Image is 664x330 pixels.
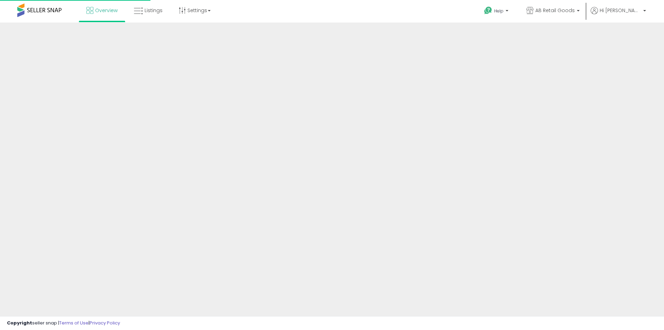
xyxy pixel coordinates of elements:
[145,7,163,14] span: Listings
[479,1,515,23] a: Help
[600,7,641,14] span: Hi [PERSON_NAME]
[591,7,646,23] a: Hi [PERSON_NAME]
[535,7,575,14] span: AB Retail Goods
[95,7,118,14] span: Overview
[494,8,504,14] span: Help
[484,6,492,15] i: Get Help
